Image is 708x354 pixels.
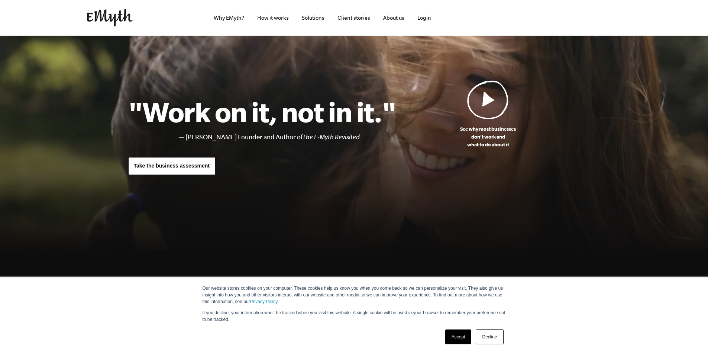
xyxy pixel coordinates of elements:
[128,157,215,175] a: Take the business assessment
[128,95,396,128] h1: "Work on it, not in it."
[544,10,622,26] iframe: Embedded CTA
[396,125,580,149] p: See why most businesses don't work and what to do about it
[476,329,503,344] a: Decline
[445,329,472,344] a: Accept
[185,132,396,143] li: [PERSON_NAME] Founder and Author of
[203,309,506,323] p: If you decline, your information won’t be tracked when you visit this website. A single cookie wi...
[396,80,580,149] a: See why most businessesdon't work andwhat to do about it
[462,10,540,26] iframe: Embedded CTA
[87,9,133,27] img: EMyth
[134,163,210,169] span: Take the business assessment
[303,133,360,141] i: The E-Myth Revisited
[250,299,278,304] a: Privacy Policy
[467,80,509,119] img: Play Video
[203,285,506,305] p: Our website stores cookies on your computer. These cookies help us know you when you come back so...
